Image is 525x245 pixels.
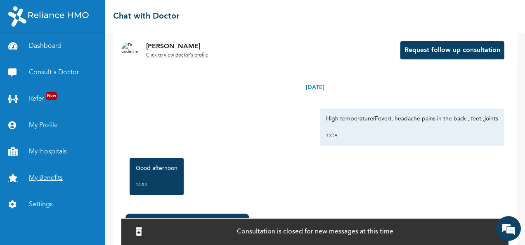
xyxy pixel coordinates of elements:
u: Click to view doctor's profile [146,53,208,58]
img: RelianceHMO's Logo [8,6,89,27]
p: Good afternoon [136,164,177,172]
p: Consultation is closed for new messages at this time [237,227,393,237]
p: [DATE] [306,83,324,92]
p: High temperature(Fever), headache pains in the back , feet ,joints [326,115,498,123]
div: 15:54 [326,131,498,139]
img: Dr. undefined` [121,42,138,59]
p: [PERSON_NAME] [146,42,208,52]
h2: Chat with Doctor [113,10,180,23]
span: New [46,92,57,100]
button: Request follow up consultation [400,41,504,59]
div: 15:55 [136,181,177,189]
